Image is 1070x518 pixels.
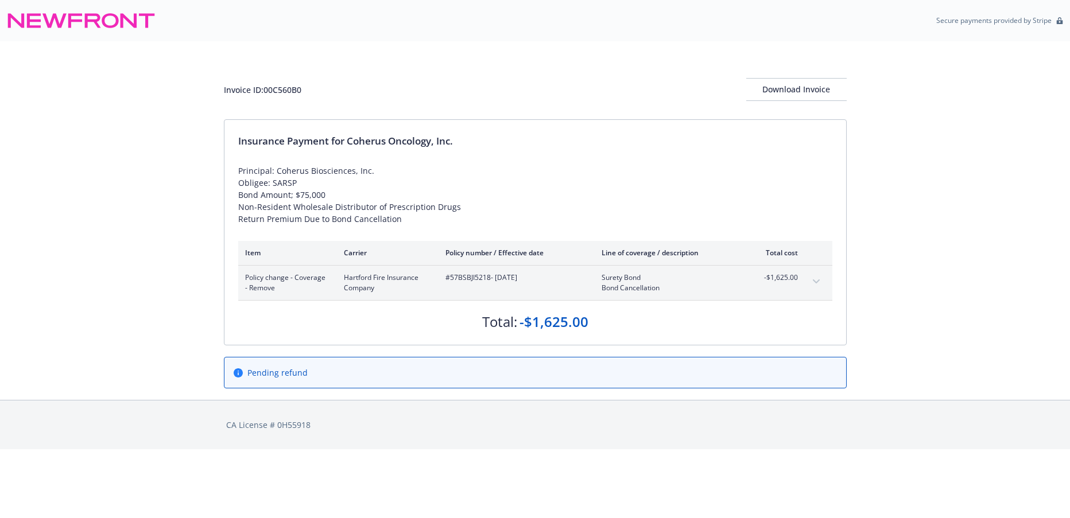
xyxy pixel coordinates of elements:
div: Carrier [344,248,427,258]
div: Download Invoice [746,79,847,100]
span: #57BSBJI5218 - [DATE] [445,272,583,283]
span: Policy change - Coverage - Remove [245,272,325,293]
div: Invoice ID: 00C560B0 [224,84,301,96]
div: Principal: Coherus Biosciences, Inc. Obligee: SARSP Bond Amount; $75,000 Non-Resident Wholesale D... [238,165,832,225]
span: Hartford Fire Insurance Company [344,272,427,293]
span: Bond Cancellation [602,283,736,293]
div: Policy number / Effective date [445,248,583,258]
span: Surety BondBond Cancellation [602,272,736,293]
div: CA License # 0H55918 [226,419,844,431]
button: expand content [807,272,825,291]
span: Pending refund [247,367,308,379]
div: Item [245,248,325,258]
button: Download Invoice [746,78,847,101]
div: -$1,625.00 [520,312,588,332]
span: Surety Bond [602,272,736,283]
div: Total: [482,312,517,332]
span: -$1,625.00 [755,272,798,283]
div: Total cost [755,248,798,258]
div: Policy change - Coverage - RemoveHartford Fire Insurance Company#57BSBJI5218- [DATE]Surety BondBo... [238,266,832,300]
div: Line of coverage / description [602,248,736,258]
p: Secure payments provided by Stripe [936,15,1052,25]
div: Insurance Payment for Coherus Oncology, Inc. [238,134,832,149]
